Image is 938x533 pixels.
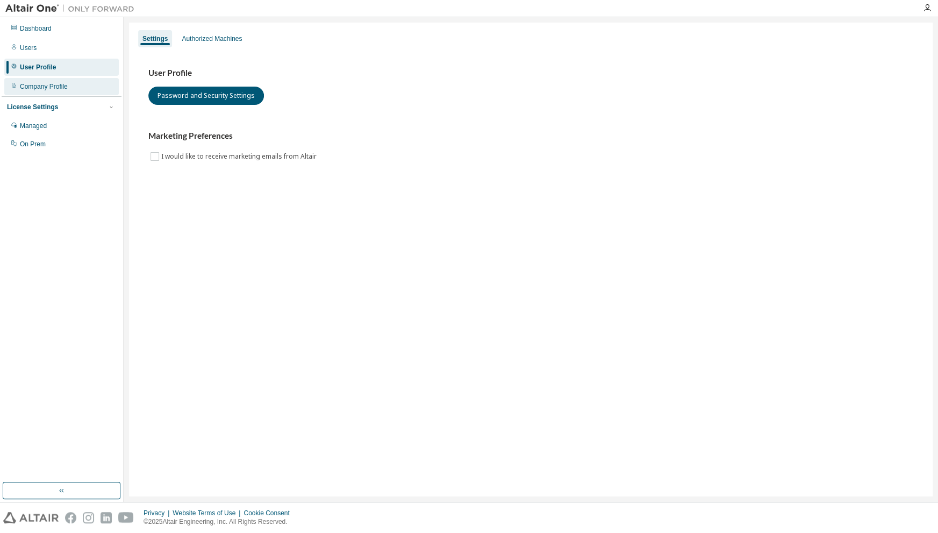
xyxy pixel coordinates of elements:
[244,509,296,517] div: Cookie Consent
[142,34,168,43] div: Settings
[7,103,58,111] div: License Settings
[20,44,37,52] div: Users
[161,150,319,163] label: I would like to receive marketing emails from Altair
[148,68,913,79] h3: User Profile
[118,512,134,523] img: youtube.svg
[20,140,46,148] div: On Prem
[20,122,47,130] div: Managed
[144,517,296,527] p: © 2025 Altair Engineering, Inc. All Rights Reserved.
[148,87,264,105] button: Password and Security Settings
[20,24,52,33] div: Dashboard
[182,34,242,43] div: Authorized Machines
[144,509,173,517] div: Privacy
[101,512,112,523] img: linkedin.svg
[65,512,76,523] img: facebook.svg
[3,512,59,523] img: altair_logo.svg
[83,512,94,523] img: instagram.svg
[20,63,56,72] div: User Profile
[20,82,68,91] div: Company Profile
[173,509,244,517] div: Website Terms of Use
[148,131,913,141] h3: Marketing Preferences
[5,3,140,14] img: Altair One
